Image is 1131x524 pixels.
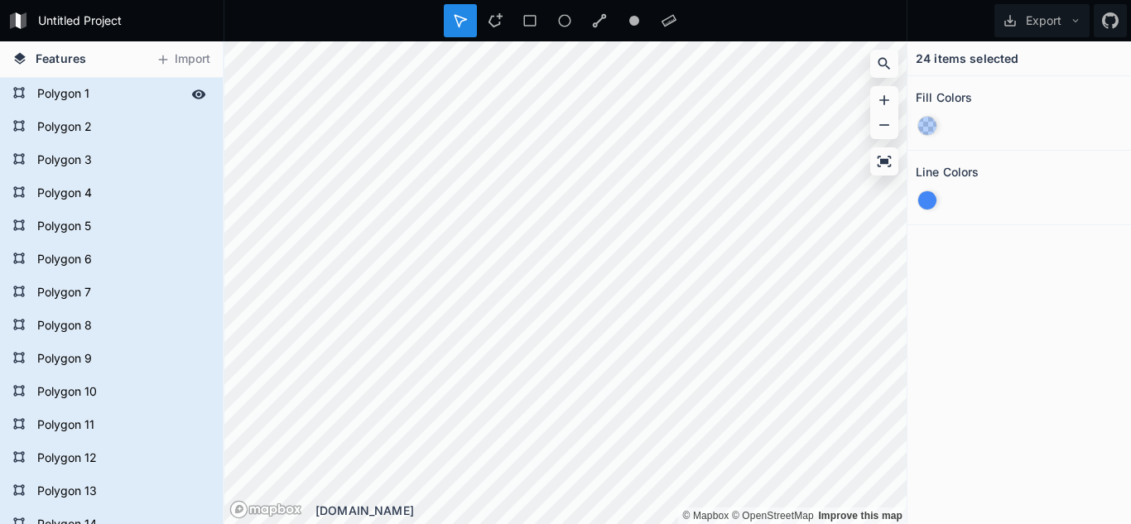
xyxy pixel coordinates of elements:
a: Mapbox logo [229,500,302,519]
div: [DOMAIN_NAME] [315,502,907,519]
span: Features [36,50,86,67]
h4: 24 items selected [916,50,1018,67]
button: Export [994,4,1090,37]
a: Mapbox [682,510,729,522]
h2: Fill Colors [916,84,973,110]
h2: Line Colors [916,159,979,185]
button: Import [147,46,219,73]
a: Map feedback [818,510,902,522]
a: OpenStreetMap [732,510,814,522]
